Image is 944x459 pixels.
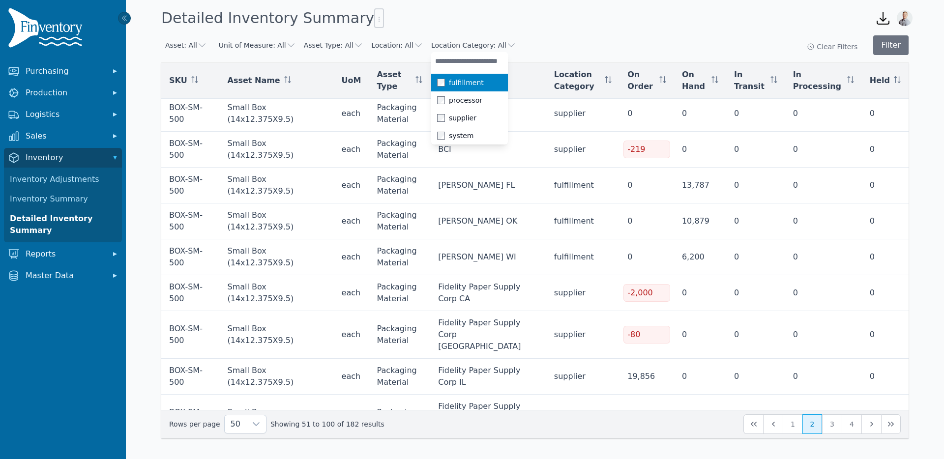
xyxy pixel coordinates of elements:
[26,130,104,142] span: Sales
[334,168,369,203] td: each
[623,141,670,158] div: -219
[369,311,430,359] td: Packaging Material
[743,414,763,434] button: First Page
[807,42,857,52] button: Clear Filters
[873,35,909,55] button: Filter
[431,40,516,50] button: Location Category: All
[546,395,619,442] td: supplier
[682,251,718,263] div: 6,200
[734,251,777,263] div: 0
[449,78,484,87] span: fulfillment
[682,215,718,227] div: 10,879
[334,203,369,239] td: each
[369,359,430,395] td: Packaging Material
[734,215,777,227] div: 0
[430,132,546,168] td: BCI
[4,148,122,168] button: Inventory
[734,179,777,191] div: 0
[161,203,220,239] td: BOX-SM-500
[842,414,861,434] button: Page 4
[4,244,122,264] button: Reports
[220,311,334,359] td: Small Box (14x12.375X9.5)
[449,113,476,123] span: supplier
[430,311,546,359] td: Fidelity Paper Supply Corp [GEOGRAPHIC_DATA]
[870,371,901,382] div: 0
[870,329,901,341] div: 0
[682,329,718,341] div: 0
[793,143,854,155] div: 0
[169,75,187,86] span: SKU
[228,75,280,86] span: Asset Name
[734,287,777,299] div: 0
[334,96,369,132] td: each
[26,152,104,164] span: Inventory
[161,359,220,395] td: BOX-SM-500
[220,275,334,311] td: Small Box (14x12.375X9.5)
[161,8,384,28] h1: Detailed Inventory Summary
[431,74,508,144] ul: Location Category: All
[734,143,777,155] div: 0
[627,179,666,191] div: 0
[334,395,369,442] td: each
[161,239,220,275] td: BOX-SM-500
[369,168,430,203] td: Packaging Material
[220,203,334,239] td: Small Box (14x12.375X9.5)
[220,359,334,395] td: Small Box (14x12.375X9.5)
[220,239,334,275] td: Small Box (14x12.375X9.5)
[793,371,854,382] div: 0
[4,126,122,146] button: Sales
[161,132,220,168] td: BOX-SM-500
[449,95,482,105] span: processor
[334,239,369,275] td: each
[546,311,619,359] td: supplier
[161,168,220,203] td: BOX-SM-500
[161,275,220,311] td: BOX-SM-500
[334,132,369,168] td: each
[897,10,913,26] img: Joshua Benton
[802,414,822,434] button: Page 2
[6,189,120,209] a: Inventory Summary
[6,209,120,240] a: Detailed Inventory Summary
[870,179,901,191] div: 0
[26,248,104,260] span: Reports
[377,69,412,92] span: Asset Type
[430,239,546,275] td: [PERSON_NAME] WI
[682,179,718,191] div: 13,787
[793,108,854,119] div: 0
[870,143,901,155] div: 0
[220,96,334,132] td: Small Box (14x12.375X9.5)
[546,168,619,203] td: fulfillment
[682,143,718,155] div: 0
[220,168,334,203] td: Small Box (14x12.375X9.5)
[26,270,104,282] span: Master Data
[546,132,619,168] td: supplier
[793,215,854,227] div: 0
[26,87,104,99] span: Production
[627,69,655,92] span: On Order
[627,251,666,263] div: 0
[793,251,854,263] div: 0
[881,414,901,434] button: Last Page
[161,395,220,442] td: BOX-SM-500
[430,203,546,239] td: [PERSON_NAME] OK
[161,311,220,359] td: BOX-SM-500
[783,414,802,434] button: Page 1
[627,371,666,382] div: 19,856
[430,395,546,442] td: Fidelity Paper Supply Corp [GEOGRAPHIC_DATA]
[861,414,881,434] button: Next Page
[8,8,87,52] img: Finventory
[734,108,777,119] div: 0
[369,203,430,239] td: Packaging Material
[369,96,430,132] td: Packaging Material
[682,287,718,299] div: 0
[334,359,369,395] td: each
[430,168,546,203] td: [PERSON_NAME] FL
[4,83,122,103] button: Production
[734,329,777,341] div: 0
[161,96,220,132] td: BOX-SM-500
[870,251,901,263] div: 0
[342,75,361,86] span: UoM
[369,132,430,168] td: Packaging Material
[623,326,670,344] div: -80
[546,275,619,311] td: supplier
